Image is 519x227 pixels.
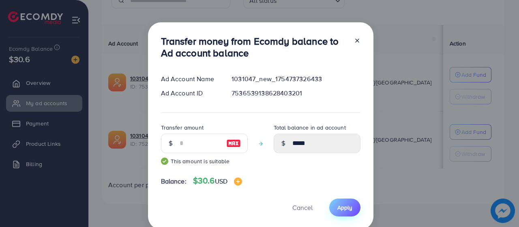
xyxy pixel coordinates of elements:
[274,123,346,132] label: Total balance in ad account
[225,74,367,84] div: 1031047_new_1754737326433
[161,123,204,132] label: Transfer amount
[225,89,367,98] div: 7536539138628403201
[292,203,313,212] span: Cancel
[161,177,187,186] span: Balance:
[215,177,227,186] span: USD
[282,199,323,216] button: Cancel
[329,199,360,216] button: Apply
[337,203,352,212] span: Apply
[161,157,248,165] small: This amount is suitable
[154,89,225,98] div: Ad Account ID
[226,138,241,148] img: image
[161,158,168,165] img: guide
[193,176,242,186] h4: $30.6
[154,74,225,84] div: Ad Account Name
[234,177,242,186] img: image
[161,35,347,59] h3: Transfer money from Ecomdy balance to Ad account balance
